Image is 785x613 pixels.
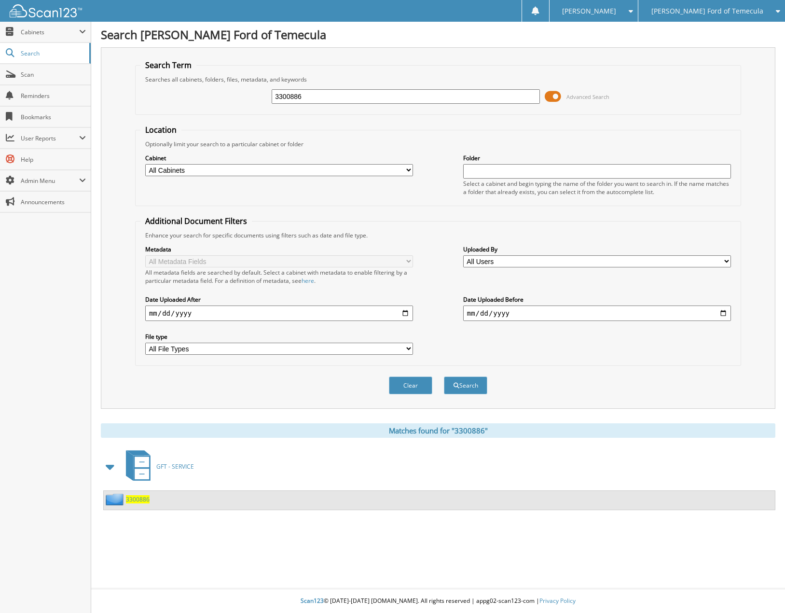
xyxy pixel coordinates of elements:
[140,60,196,70] legend: Search Term
[389,376,432,394] button: Clear
[10,4,82,17] img: scan123-logo-white.svg
[145,268,413,285] div: All metadata fields are searched by default. Select a cabinet with metadata to enable filtering b...
[145,306,413,321] input: start
[302,277,314,285] a: here
[101,423,775,438] div: Matches found for "3300886"
[463,245,731,253] label: Uploaded By
[21,49,84,57] span: Search
[21,134,79,142] span: User Reports
[145,154,413,162] label: Cabinet
[21,92,86,100] span: Reminders
[140,125,181,135] legend: Location
[463,306,731,321] input: end
[463,295,731,304] label: Date Uploaded Before
[145,333,413,341] label: File type
[140,231,736,239] div: Enhance your search for specific documents using filters such as date and file type.
[145,295,413,304] label: Date Uploaded After
[106,493,126,505] img: folder2.png
[126,495,150,503] a: 3300886
[101,27,775,42] h1: Search [PERSON_NAME] Ford of Temecula
[91,589,785,613] div: © [DATE]-[DATE] [DOMAIN_NAME]. All rights reserved | appg02-scan123-com |
[21,28,79,36] span: Cabinets
[444,376,487,394] button: Search
[120,447,194,486] a: GFT - SERVICE
[156,462,194,471] span: GFT - SERVICE
[463,180,731,196] div: Select a cabinet and begin typing the name of the folder you want to search in. If the name match...
[145,245,413,253] label: Metadata
[562,8,616,14] span: [PERSON_NAME]
[21,113,86,121] span: Bookmarks
[21,155,86,164] span: Help
[463,154,731,162] label: Folder
[539,597,576,605] a: Privacy Policy
[566,93,609,100] span: Advanced Search
[21,198,86,206] span: Announcements
[21,177,79,185] span: Admin Menu
[140,75,736,84] div: Searches all cabinets, folders, files, metadata, and keywords
[140,216,252,226] legend: Additional Document Filters
[651,8,763,14] span: [PERSON_NAME] Ford of Temecula
[301,597,324,605] span: Scan123
[21,70,86,79] span: Scan
[140,140,736,148] div: Optionally limit your search to a particular cabinet or folder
